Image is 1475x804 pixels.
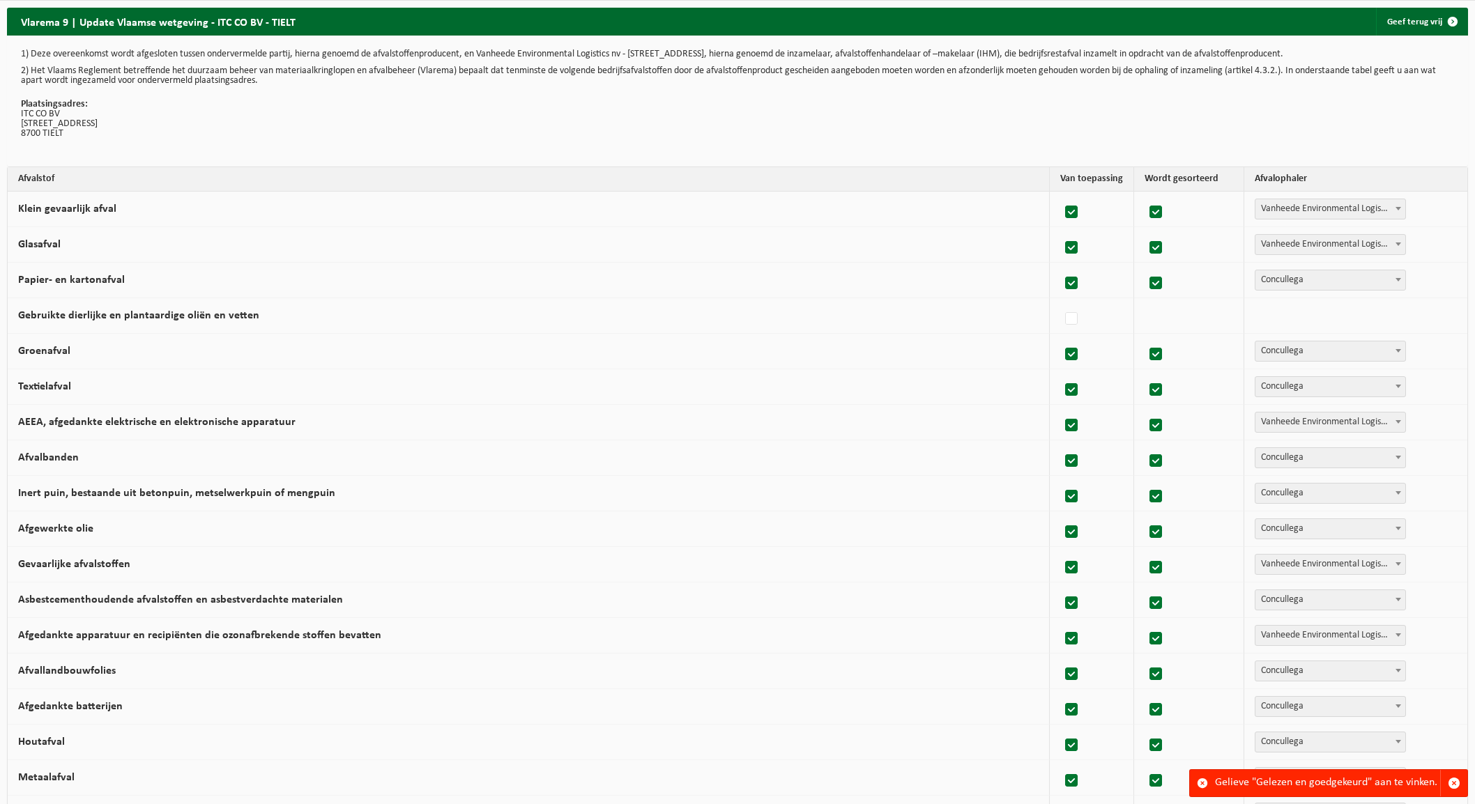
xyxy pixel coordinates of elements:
a: Geef terug vrij [1376,8,1467,36]
span: Vanheede Environmental Logistics [1255,199,1405,219]
label: Gevaarlijke afvalstoffen [18,559,130,570]
p: 2) Het Vlaams Reglement betreffende het duurzaam beheer van materiaalkringlopen en afvalbeheer (V... [21,66,1454,86]
p: ITC CO BV [STREET_ADDRESS] 8700 TIELT [21,100,1454,139]
label: Afvalbanden [18,452,79,463]
label: Afvallandbouwfolies [18,665,116,677]
th: Van toepassing [1050,167,1134,192]
span: Concullega [1255,732,1405,752]
label: Metaalafval [18,772,75,783]
span: Vanheede Environmental Logistics [1255,234,1406,255]
span: Concullega [1255,448,1405,467]
span: Vanheede Environmental Logistics [1255,412,1405,432]
span: Concullega [1255,661,1405,681]
span: Concullega [1255,589,1406,610]
label: Klein gevaarlijk afval [18,203,116,215]
span: Vanheede Environmental Logistics [1255,199,1406,219]
h2: Vlarema 9 | Update Vlaamse wetgeving - ITC CO BV - TIELT [7,8,309,35]
span: Concullega [1255,767,1406,788]
span: Concullega [1255,483,1406,504]
span: Concullega [1255,377,1405,396]
div: Gelieve "Gelezen en goedgekeurd" aan te vinken. [1215,770,1440,796]
span: Vanheede Environmental Logistics [1255,555,1405,574]
span: Concullega [1255,270,1405,290]
span: Concullega [1255,376,1406,397]
span: Vanheede Environmental Logistics [1255,235,1405,254]
th: Wordt gesorteerd [1134,167,1244,192]
th: Afvalophaler [1244,167,1467,192]
span: Concullega [1255,341,1405,361]
span: Vanheede Environmental Logistics [1255,554,1406,575]
span: Concullega [1255,447,1406,468]
span: Concullega [1255,660,1406,681]
label: Afgewerkte olie [18,523,93,534]
th: Afvalstof [8,167,1050,192]
span: Concullega [1255,341,1406,362]
span: Concullega [1255,270,1406,291]
label: AEEA, afgedankte elektrische en elektronische apparatuur [18,417,296,428]
label: Afgedankte apparatuur en recipiënten die ozonafbrekende stoffen bevatten [18,630,381,641]
span: Vanheede Environmental Logistics [1255,625,1406,646]
label: Gebruikte dierlijke en plantaardige oliën en vetten [18,310,259,321]
label: Groenafval [18,346,70,357]
label: Houtafval [18,736,65,748]
span: Concullega [1255,768,1405,787]
span: Concullega [1255,697,1405,716]
label: Asbestcementhoudende afvalstoffen en asbestverdachte materialen [18,594,343,605]
span: Vanheede Environmental Logistics [1255,412,1406,433]
p: 1) Deze overeenkomst wordt afgesloten tussen ondervermelde partij, hierna genoemd de afvalstoffen... [21,49,1454,59]
span: Vanheede Environmental Logistics [1255,626,1405,645]
span: Concullega [1255,590,1405,610]
span: Concullega [1255,484,1405,503]
label: Glasafval [18,239,61,250]
label: Papier- en kartonafval [18,275,125,286]
span: Concullega [1255,696,1406,717]
label: Afgedankte batterijen [18,701,123,712]
strong: Plaatsingsadres: [21,99,88,109]
span: Concullega [1255,518,1406,539]
label: Textielafval [18,381,71,392]
span: Concullega [1255,519,1405,539]
span: Concullega [1255,732,1406,752]
label: Inert puin, bestaande uit betonpuin, metselwerkpuin of mengpuin [18,488,335,499]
